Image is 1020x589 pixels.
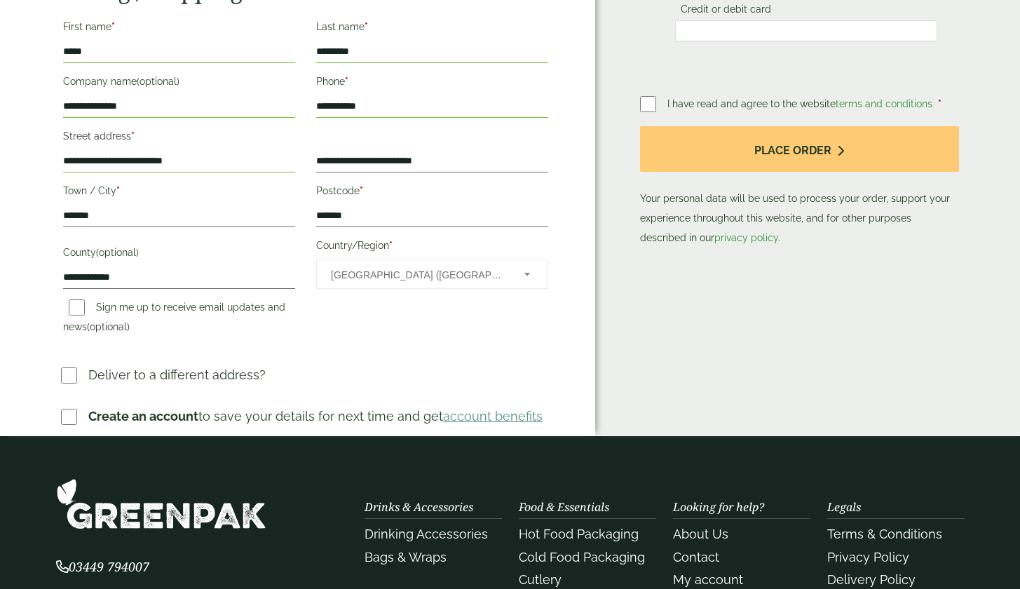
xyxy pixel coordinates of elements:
p: Deliver to a different address? [88,365,266,384]
label: Street address [63,126,295,150]
iframe: Secure card payment input frame [679,25,933,37]
label: Last name [316,17,548,41]
label: Company name [63,72,295,95]
label: Credit or debit card [675,4,777,19]
a: Cutlery [519,572,562,587]
abbr: required [116,185,120,196]
a: Privacy Policy [827,550,909,564]
a: Terms & Conditions [827,527,942,541]
img: GreenPak Supplies [56,478,266,529]
abbr: required [360,185,363,196]
a: Hot Food Packaging [519,527,639,541]
span: (optional) [137,76,179,87]
a: Drinking Accessories [365,527,488,541]
a: Contact [673,550,719,564]
label: Phone [316,72,548,95]
label: First name [63,17,295,41]
label: Town / City [63,181,295,205]
button: Place order [640,126,959,172]
a: Cold Food Packaging [519,550,645,564]
abbr: required [345,76,348,87]
span: Country/Region [316,259,548,289]
p: to save your details for next time and get [88,407,543,426]
label: Country/Region [316,236,548,259]
label: Sign me up to receive email updates and news [63,302,285,337]
strong: Create an account [88,409,198,424]
a: About Us [673,527,728,541]
a: account benefits [443,409,543,424]
span: (optional) [87,321,130,332]
abbr: required [389,240,393,251]
abbr: required [938,98,941,109]
abbr: required [131,130,135,142]
a: My account [673,572,743,587]
a: 03449 794007 [56,561,149,574]
abbr: required [365,21,368,32]
input: Sign me up to receive email updates and news(optional) [69,299,85,316]
span: (optional) [96,247,139,258]
p: Your personal data will be used to process your order, support your experience throughout this we... [640,126,959,248]
span: I have read and agree to the website [667,98,935,109]
span: 03449 794007 [56,558,149,575]
a: Bags & Wraps [365,550,447,564]
label: County [63,243,295,266]
a: Delivery Policy [827,572,916,587]
label: Postcode [316,181,548,205]
a: terms and conditions [836,98,932,109]
abbr: required [111,21,115,32]
span: United Kingdom (UK) [331,260,505,290]
a: privacy policy [714,232,778,243]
